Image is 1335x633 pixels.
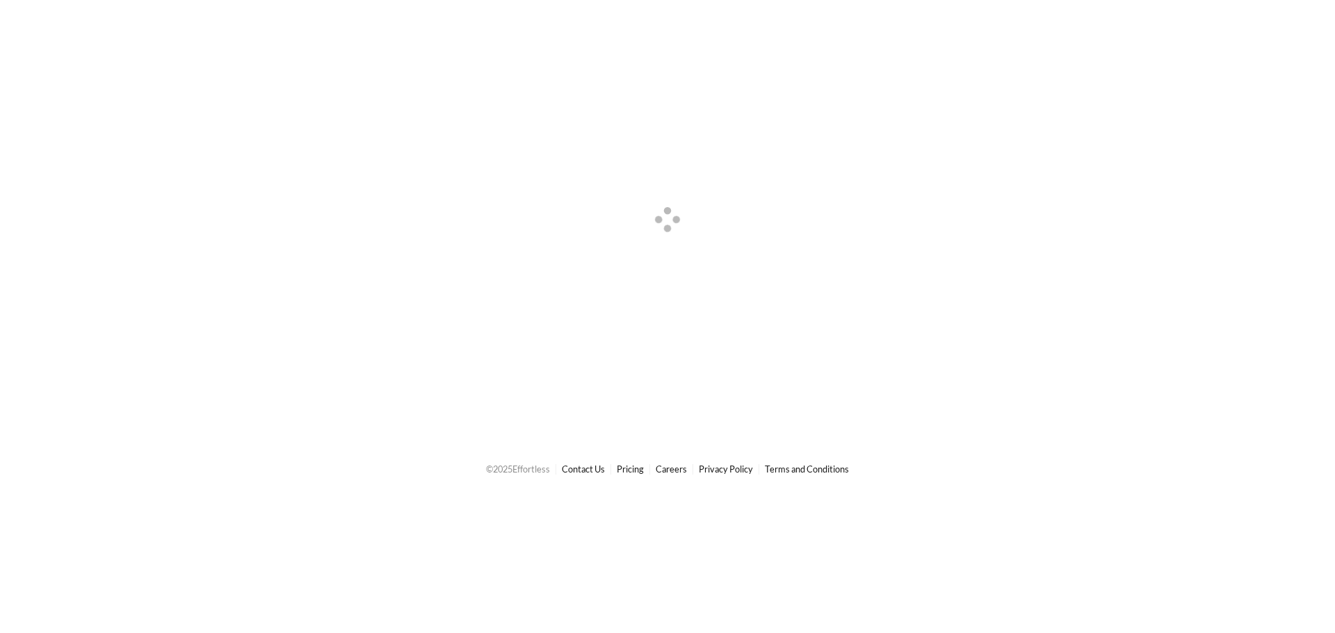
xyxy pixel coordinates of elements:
[699,463,753,475] a: Privacy Policy
[765,463,849,475] a: Terms and Conditions
[486,463,550,475] span: © 2025 Effortless
[656,463,687,475] a: Careers
[562,463,605,475] a: Contact Us
[617,463,644,475] a: Pricing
